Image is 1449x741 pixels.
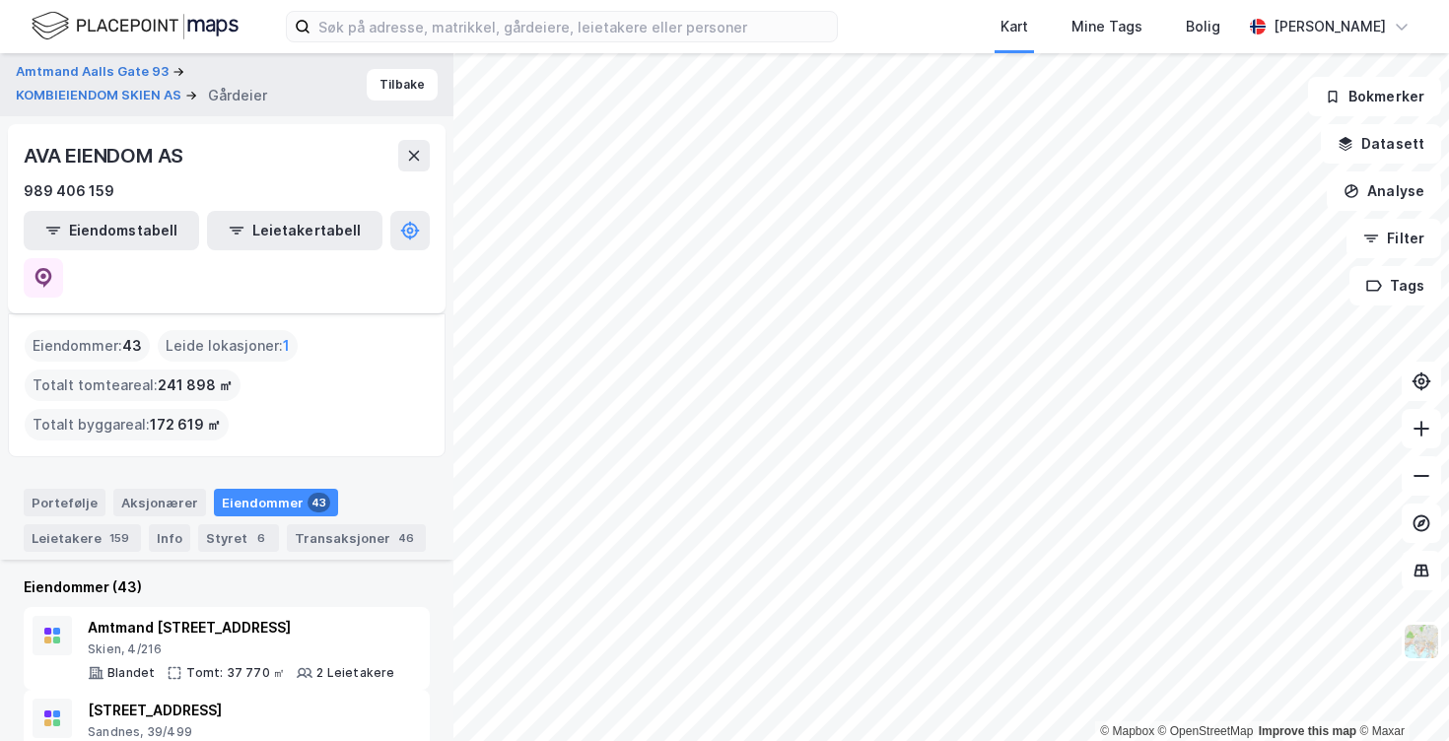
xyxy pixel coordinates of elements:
div: Amtmand [STREET_ADDRESS] [88,616,395,640]
div: Mine Tags [1071,15,1142,38]
div: Kontrollprogram for chat [1350,646,1449,741]
div: Leietakere [24,524,141,552]
button: Analyse [1327,171,1441,211]
div: Skien, 4/216 [88,641,395,657]
div: 46 [394,528,418,548]
div: [PERSON_NAME] [1274,15,1386,38]
div: Aksjonærer [113,489,206,516]
button: Eiendomstabell [24,211,199,250]
div: Totalt byggareal : [25,409,229,440]
div: [STREET_ADDRESS] [88,699,397,722]
a: Improve this map [1259,724,1356,738]
div: 6 [251,528,271,548]
span: 1 [283,334,290,358]
div: 159 [105,528,133,548]
div: Totalt tomteareal : [25,370,241,401]
input: Søk på adresse, matrikkel, gårdeiere, leietakere eller personer [310,12,837,41]
div: Kart [1000,15,1028,38]
iframe: Chat Widget [1350,646,1449,741]
div: Eiendommer [214,489,338,516]
button: Amtmand Aalls Gate 93 [16,62,172,82]
div: 2 Leietakere [316,665,394,681]
div: Eiendommer (43) [24,575,430,599]
div: Tomt: 37 770 ㎡ [186,665,285,681]
div: AVA EIENDOM AS [24,140,187,171]
div: Leide lokasjoner : [158,330,298,362]
button: Leietakertabell [207,211,382,250]
div: Portefølje [24,489,105,516]
a: Mapbox [1100,724,1154,738]
div: Bolig [1186,15,1220,38]
div: Info [149,524,190,552]
span: 43 [122,334,142,358]
div: 43 [308,493,330,512]
img: Z [1403,623,1440,660]
div: Gårdeier [208,84,267,107]
div: Transaksjoner [287,524,426,552]
button: Datasett [1321,124,1441,164]
button: Filter [1346,219,1441,258]
button: Bokmerker [1308,77,1441,116]
span: 241 898 ㎡ [158,373,233,397]
button: Tags [1349,266,1441,305]
div: Blandet [107,665,155,681]
button: Tilbake [367,69,438,101]
span: 172 619 ㎡ [150,413,221,437]
a: OpenStreetMap [1158,724,1254,738]
button: KOMBIEIENDOM SKIEN AS [16,86,185,105]
div: Eiendommer : [25,330,150,362]
div: Sandnes, 39/499 [88,724,397,740]
img: logo.f888ab2527a4732fd821a326f86c7f29.svg [32,9,239,43]
div: Styret [198,524,279,552]
div: 989 406 159 [24,179,114,203]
